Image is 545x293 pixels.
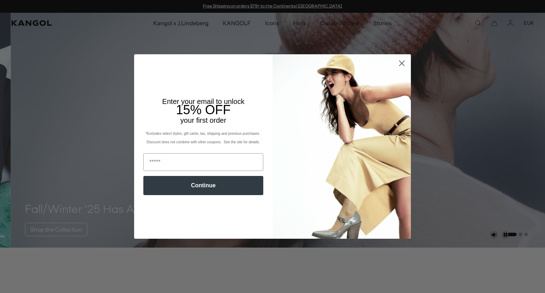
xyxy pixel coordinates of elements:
[145,132,261,144] span: *Excludes select styles, gift cards, tax, shipping and previous purchases. Discount does not comb...
[143,153,263,171] input: Email
[162,98,244,105] span: Enter your email to unlock
[396,57,408,70] button: Close dialog
[180,116,226,124] span: your first order
[143,176,263,195] button: Continue
[272,54,411,239] img: 93be19ad-e773-4382-80b9-c9d740c9197f.jpeg
[176,103,231,117] span: 15% OFF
